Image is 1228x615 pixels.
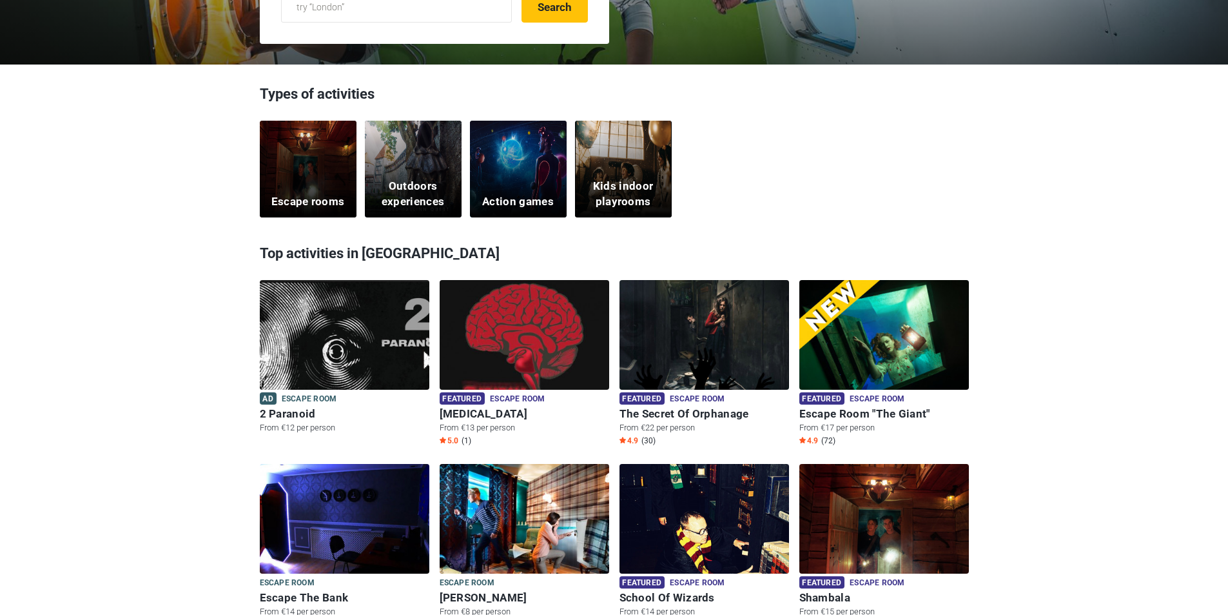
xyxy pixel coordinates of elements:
[850,392,904,407] span: Escape room
[619,407,789,421] h6: The Secret Of Orphanage
[619,280,789,406] img: The Secret Of Orphanage
[799,437,806,443] img: Star
[260,576,315,590] span: Escape room
[440,464,609,590] img: Sherlock Holmes
[440,280,609,406] img: Paranoia
[619,576,665,589] span: Featured
[583,179,663,210] h5: Kids indoor playrooms
[365,121,462,217] a: Outdoors experiences
[440,576,494,590] span: Escape room
[440,392,485,405] span: Featured
[470,121,567,217] a: Action games
[260,422,429,434] p: From €12 per person
[260,392,277,405] span: Ad
[260,84,969,111] h3: Types of activities
[799,280,969,406] img: Escape Room "The Giant"
[799,436,818,446] span: 4.9
[619,464,789,590] img: School Of Wizards
[462,436,471,446] span: (1)
[440,591,609,605] h6: [PERSON_NAME]
[260,237,969,270] h3: Top activities in [GEOGRAPHIC_DATA]
[641,436,656,446] span: (30)
[482,194,554,210] h5: Action games
[619,392,665,405] span: Featured
[670,576,725,590] span: Escape room
[373,179,453,210] h5: Outdoors experiences
[260,464,429,590] img: Escape The Bank
[282,392,336,407] span: Escape room
[490,392,545,407] span: Escape room
[799,392,844,405] span: Featured
[850,576,904,590] span: Escape room
[799,280,969,449] a: Escape Room "The Giant" Featured Escape room Escape Room "The Giant" From €17 per person Star4.9 ...
[575,121,672,217] a: Kids indoor playrooms
[260,407,429,421] h6: 2 Paranoid
[440,422,609,434] p: From €13 per person
[821,436,835,446] span: (72)
[440,436,458,446] span: 5.0
[799,407,969,421] h6: Escape Room "The Giant"
[799,464,969,590] img: Shambala
[260,280,429,406] img: 2 Paranoid
[619,591,789,605] h6: School Of Wizards
[619,437,626,443] img: Star
[619,436,638,446] span: 4.9
[440,407,609,421] h6: [MEDICAL_DATA]
[799,576,844,589] span: Featured
[440,280,609,449] a: Paranoia Featured Escape room [MEDICAL_DATA] From €13 per person Star5.0 (1)
[619,280,789,449] a: The Secret Of Orphanage Featured Escape room The Secret Of Orphanage From €22 per person Star4.9 ...
[619,422,789,434] p: From €22 per person
[260,280,429,436] a: 2 Paranoid Ad Escape room 2 Paranoid From €12 per person
[260,121,356,217] a: Escape rooms
[799,422,969,434] p: From €17 per person
[799,591,969,605] h6: Shambala
[440,437,446,443] img: Star
[260,591,429,605] h6: Escape The Bank
[670,392,725,407] span: Escape room
[271,194,345,210] h5: Escape rooms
